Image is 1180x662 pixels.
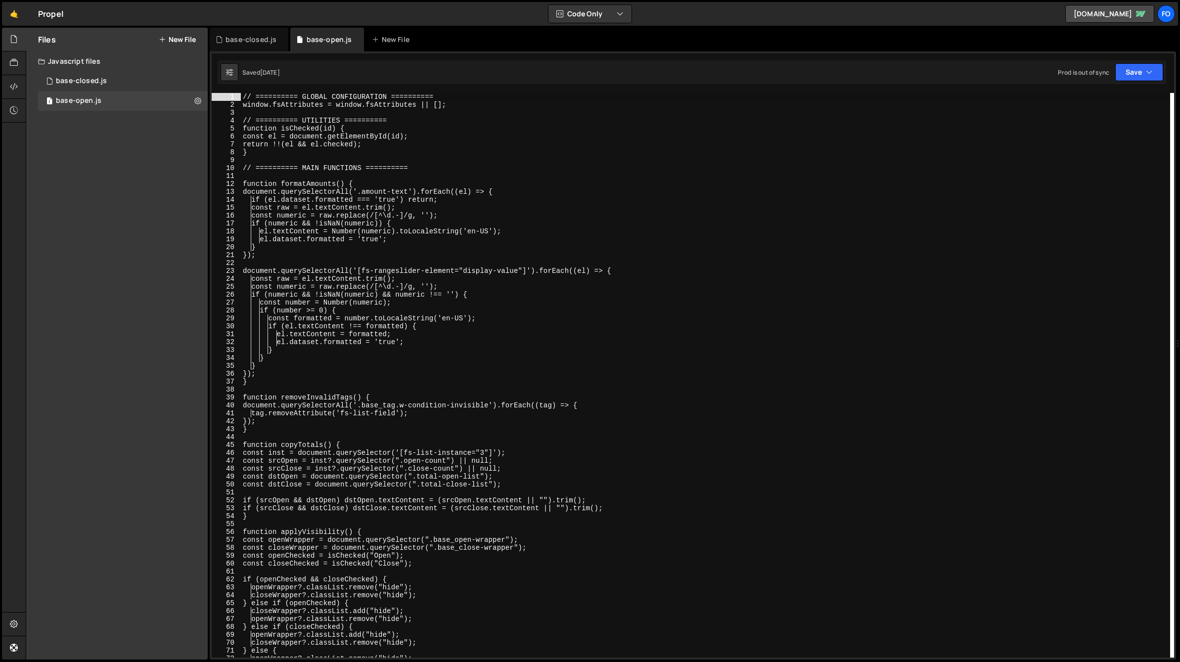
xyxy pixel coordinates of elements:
[212,109,241,117] div: 3
[212,552,241,560] div: 59
[212,267,241,275] div: 23
[212,93,241,101] div: 1
[212,378,241,386] div: 37
[226,35,276,44] div: base-closed.js
[372,35,413,44] div: New File
[46,98,52,106] span: 1
[2,2,26,26] a: 🤙
[212,599,241,607] div: 65
[212,362,241,370] div: 35
[212,354,241,362] div: 34
[548,5,632,23] button: Code Only
[56,96,101,105] div: base-open.js
[212,394,241,401] div: 39
[38,91,208,111] div: 17111/47186.js
[212,259,241,267] div: 22
[212,544,241,552] div: 58
[212,283,241,291] div: 25
[212,275,241,283] div: 24
[212,639,241,647] div: 70
[212,180,241,188] div: 12
[212,504,241,512] div: 53
[212,512,241,520] div: 54
[212,220,241,227] div: 17
[212,465,241,473] div: 48
[212,322,241,330] div: 30
[212,528,241,536] div: 56
[212,401,241,409] div: 40
[212,647,241,655] div: 71
[212,631,241,639] div: 69
[212,148,241,156] div: 8
[260,68,280,77] div: [DATE]
[212,235,241,243] div: 19
[212,623,241,631] div: 68
[307,35,352,44] div: base-open.js
[26,51,208,71] div: Javascript files
[212,338,241,346] div: 32
[242,68,280,77] div: Saved
[212,140,241,148] div: 7
[1065,5,1154,23] a: [DOMAIN_NAME]
[212,307,241,314] div: 28
[212,520,241,528] div: 55
[212,433,241,441] div: 44
[212,125,241,132] div: 5
[212,227,241,235] div: 18
[38,8,63,20] div: Propel
[212,117,241,125] div: 4
[1157,5,1175,23] a: fo
[212,425,241,433] div: 43
[56,77,107,86] div: base-closed.js
[212,101,241,109] div: 2
[38,71,208,91] div: 17111/47461.js
[212,156,241,164] div: 9
[1058,68,1109,77] div: Prod is out of sync
[212,607,241,615] div: 66
[212,164,241,172] div: 10
[212,370,241,378] div: 36
[212,346,241,354] div: 33
[212,473,241,481] div: 49
[212,417,241,425] div: 42
[212,560,241,568] div: 60
[212,172,241,180] div: 11
[212,615,241,623] div: 67
[212,291,241,299] div: 26
[212,330,241,338] div: 31
[212,496,241,504] div: 52
[212,568,241,575] div: 61
[212,314,241,322] div: 29
[212,591,241,599] div: 64
[212,441,241,449] div: 45
[212,204,241,212] div: 15
[38,34,56,45] h2: Files
[212,409,241,417] div: 41
[212,457,241,465] div: 47
[212,212,241,220] div: 16
[212,481,241,488] div: 50
[212,386,241,394] div: 38
[212,251,241,259] div: 21
[212,196,241,204] div: 14
[212,299,241,307] div: 27
[212,132,241,140] div: 6
[212,536,241,544] div: 57
[212,243,241,251] div: 20
[212,449,241,457] div: 46
[212,488,241,496] div: 51
[212,583,241,591] div: 63
[212,575,241,583] div: 62
[1115,63,1163,81] button: Save
[212,188,241,196] div: 13
[159,36,196,44] button: New File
